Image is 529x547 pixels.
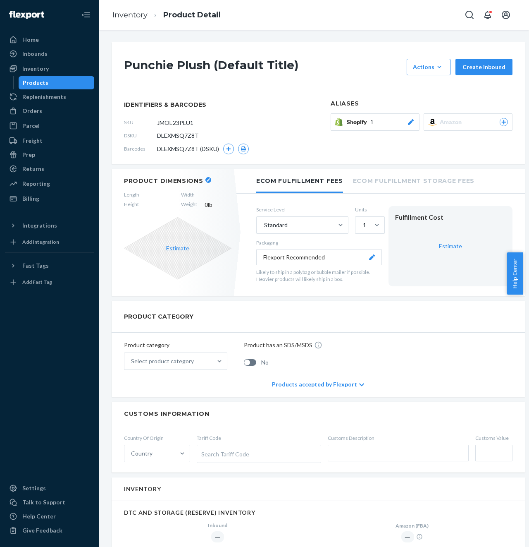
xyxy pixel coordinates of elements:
[112,10,148,19] a: Inventory
[157,145,219,153] span: DLEXMSQ7Z8T (DSKU)
[263,221,264,229] input: Standard
[5,162,94,175] a: Returns
[124,309,193,324] h2: PRODUCT CATEGORY
[5,62,94,75] a: Inventory
[22,484,46,492] div: Settings
[22,122,40,130] div: Parcel
[256,269,382,283] p: Likely to ship in a polybag or bubble mailer if possible. Heavier products will likely ship in a ...
[124,410,512,417] h2: Customs Information
[124,177,203,185] h2: Product Dimensions
[5,104,94,118] a: Orders
[424,113,512,131] button: Amazon
[272,372,364,397] div: Products accepted by Flexport
[455,59,512,75] button: Create inbound
[256,250,382,265] button: Flexport Recommended
[440,118,465,126] span: Amazon
[124,145,157,152] span: Barcodes
[498,7,514,23] button: Open account menu
[106,3,227,27] ol: breadcrumbs
[197,434,321,441] span: Tariff Code
[22,36,39,44] div: Home
[256,206,348,213] label: Service Level
[396,522,429,529] div: Amazon (FBA)
[124,59,403,75] h1: Punchie Plush (Default Title)
[181,191,197,198] span: Width
[5,134,94,147] a: Freight
[22,151,35,159] div: Prep
[197,445,321,463] div: Search Tariff Code
[22,221,57,230] div: Integrations
[124,486,161,492] h2: Inventory
[362,221,363,229] input: 1
[355,206,382,213] label: Units
[5,510,94,523] a: Help Center
[22,238,59,245] div: Add Integration
[23,79,48,87] div: Products
[363,221,366,229] div: 1
[5,259,94,272] button: Fast Tags
[22,526,62,535] div: Give Feedback
[22,194,39,203] div: Billing
[124,201,139,209] span: Height
[22,180,50,188] div: Reporting
[439,242,462,250] a: Estimate
[5,192,94,205] a: Billing
[370,118,374,126] span: 1
[261,358,269,367] span: No
[479,7,496,23] button: Open notifications
[5,119,94,132] a: Parcel
[507,252,523,295] button: Help Center
[5,148,94,161] a: Prep
[22,512,56,521] div: Help Center
[163,10,221,19] a: Product Detail
[124,191,139,198] span: Length
[131,357,194,365] div: Select product category
[157,132,199,140] span: DLEXMSQ7Z8T
[461,7,478,23] button: Open Search Box
[124,509,512,516] h2: DTC AND STORAGE (RESERVE) INVENTORY
[22,137,43,145] div: Freight
[5,47,94,60] a: Inbounds
[264,221,288,229] div: Standard
[22,165,44,173] div: Returns
[353,169,474,192] li: Ecom Fulfillment Storage Fees
[22,278,52,285] div: Add Fast Tag
[347,118,370,126] span: Shopify
[22,262,49,270] div: Fast Tags
[244,341,312,349] p: Product has an SDS/MSDS
[413,63,444,71] div: Actions
[256,169,343,193] li: Ecom Fulfillment Fees
[328,434,469,441] span: Customs Description
[5,33,94,46] a: Home
[22,93,66,101] div: Replenishments
[5,496,94,509] button: Talk to Support
[78,7,94,23] button: Close Navigation
[5,482,94,495] a: Settings
[9,11,44,19] img: Flexport logo
[5,90,94,103] a: Replenishments
[208,522,227,529] div: Inbound
[19,76,95,89] a: Products
[124,101,305,109] span: identifiers & barcodes
[131,449,153,458] div: Country
[166,244,189,252] button: Estimate
[22,65,49,73] div: Inventory
[475,445,512,461] input: Customs Value
[331,113,419,131] button: Shopify1
[124,119,157,126] span: SKU
[124,132,157,139] span: DSKU
[407,59,450,75] button: Actions
[5,219,94,232] button: Integrations
[5,177,94,190] a: Reporting
[22,50,48,58] div: Inbounds
[124,434,190,441] span: Country Of Origin
[211,531,224,542] div: ―
[475,434,512,441] span: Customs Value
[395,213,506,222] div: Fulfillment Cost
[475,522,521,543] iframe: Opens a widget where you can chat to one of our agents
[181,201,197,209] span: Weight
[205,201,231,209] span: 0 lb
[22,498,65,506] div: Talk to Support
[124,341,227,349] p: Product category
